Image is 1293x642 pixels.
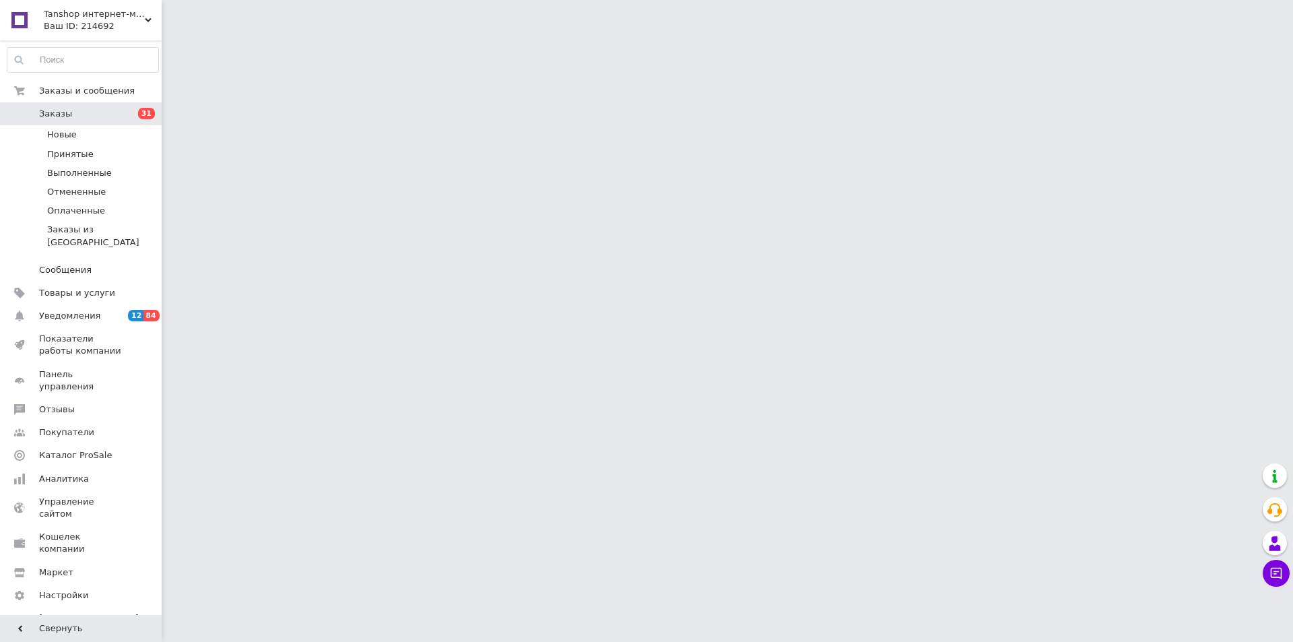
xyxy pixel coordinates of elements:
[39,368,125,393] span: Панель управления
[39,473,89,485] span: Аналитика
[39,589,88,602] span: Настройки
[39,287,115,299] span: Товары и услуги
[39,426,94,439] span: Покупатели
[44,20,162,32] div: Ваш ID: 214692
[7,48,158,72] input: Поиск
[39,567,73,579] span: Маркет
[47,224,158,248] span: Заказы из [GEOGRAPHIC_DATA]
[47,148,94,160] span: Принятые
[39,264,92,276] span: Сообщения
[1263,560,1290,587] button: Чат с покупателем
[39,404,75,416] span: Отзывы
[47,129,77,141] span: Новые
[143,310,159,321] span: 84
[39,531,125,555] span: Кошелек компании
[39,333,125,357] span: Показатели работы компании
[47,186,106,198] span: Отмененные
[128,310,143,321] span: 12
[39,85,135,97] span: Заказы и сообщения
[39,449,112,461] span: Каталог ProSale
[47,205,105,217] span: Оплаченные
[47,167,112,179] span: Выполненные
[39,496,125,520] span: Управление сайтом
[138,108,155,119] span: 31
[44,8,145,20] span: Tanshop интернет-магазин кремов для солярия, для автозагара, после загара
[39,108,72,120] span: Заказы
[39,310,100,322] span: Уведомления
